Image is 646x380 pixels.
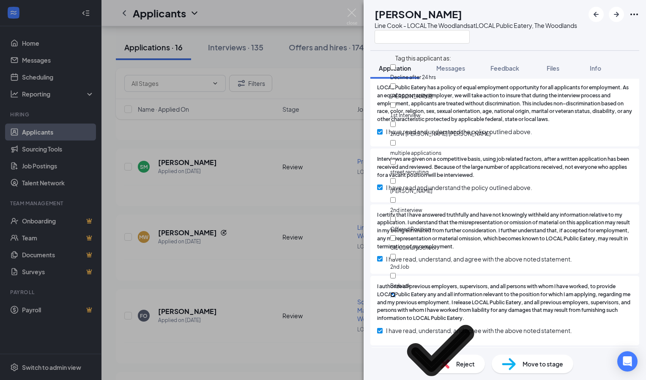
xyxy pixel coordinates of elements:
[490,64,519,72] span: Feedback
[390,254,396,259] input: 2nd Job
[547,64,559,72] span: Files
[617,351,638,372] div: Open Intercom Messenger
[375,21,577,30] div: Line Cook - LOCAL The Woodlands at LOCAL Public Eatery, The Woodlands
[589,7,604,22] button: ArrowLeftNew
[377,155,632,179] span: Interviews are given on a competitive basis, using job related factors, after a written applicati...
[390,178,396,184] input: [PERSON_NAME]
[390,140,396,146] input: multiple applications
[591,9,601,19] svg: ArrowLeftNew
[390,283,411,289] span: Barback
[386,254,572,264] span: I have read, understand, and agree with the above noted statement.
[390,197,396,203] input: 2nd interview
[611,9,621,19] svg: ArrowRight
[390,188,432,194] span: Shelby
[390,93,432,99] span: Christina Robbins
[390,245,436,251] span: CIL Culinary School
[379,64,411,72] span: Application
[390,226,431,232] span: Offered Position
[523,359,563,369] span: Move to stage
[386,127,532,136] span: I have read and understand the policy outlined above.
[386,326,572,335] span: I have read, understand, and agree with the above noted statement.
[390,102,396,108] input: 1st Interview
[390,207,422,213] span: 2nd interview
[609,7,624,22] button: ArrowRight
[390,112,421,118] span: 1st Interview
[390,131,491,137] span: 2nd w Bobby Evan
[390,121,396,127] input: 2nd w [PERSON_NAME] [PERSON_NAME]
[629,9,639,19] svg: Ellipses
[377,211,632,251] span: I certify that I have answered truthfully and have not knowingly withheld any information relativ...
[390,159,396,165] input: street recruiting
[390,150,441,156] span: multiple applications
[390,49,456,63] span: Tag this applicant as:
[390,64,396,70] input: Decline after 24 hrs
[390,83,396,89] input: [PERSON_NAME]
[390,273,396,278] input: Barback
[390,235,396,241] input: CIL Culinary School
[377,84,632,124] span: LOCAL Public Eatery has a policy of equal employment opportunity for all applicants for employmen...
[375,7,462,21] h1: [PERSON_NAME]
[386,183,532,192] span: I have read and understand the policy outlined above.
[390,169,429,175] span: street recruiting
[377,283,632,322] span: I authorize all previous employers, supervisors, and all persons with whom I have worked, to prov...
[590,64,601,72] span: Info
[390,74,436,80] span: Decline after 24 hrs
[390,264,409,270] span: 2nd Job
[390,216,396,222] input: Offered Position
